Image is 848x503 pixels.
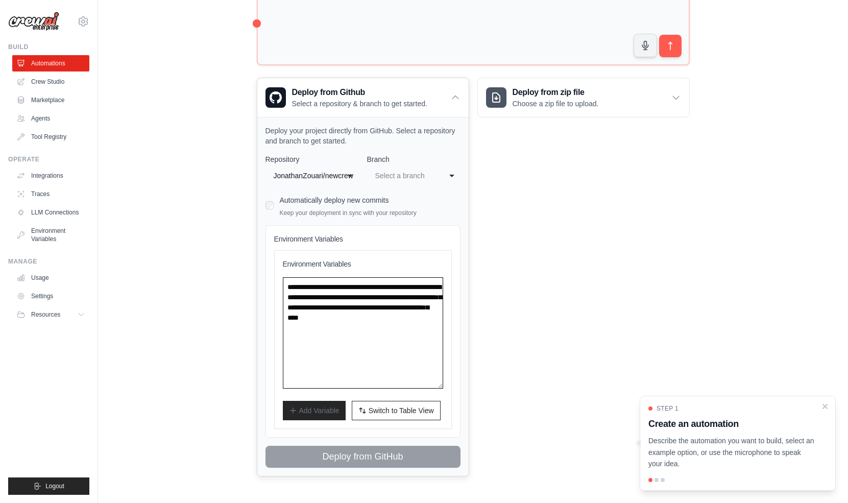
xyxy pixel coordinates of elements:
[45,482,64,490] span: Logout
[283,401,346,420] button: Add Variable
[12,55,89,71] a: Automations
[31,310,60,319] span: Resources
[8,155,89,163] div: Operate
[648,417,815,431] h3: Create an automation
[280,196,389,204] label: Automatically deploy new commits
[648,435,815,470] p: Describe the automation you want to build, select an example option, or use the microphone to spe...
[274,170,330,182] div: JonathanZouari/newcrew
[12,167,89,184] a: Integrations
[821,402,829,411] button: Close walkthrough
[352,401,441,420] button: Switch to Table View
[513,99,599,109] p: Choose a zip file to upload.
[292,99,427,109] p: Select a repository & branch to get started.
[12,223,89,247] a: Environment Variables
[12,74,89,90] a: Crew Studio
[375,170,432,182] div: Select a branch
[367,154,461,164] label: Branch
[369,405,434,416] span: Switch to Table View
[8,43,89,51] div: Build
[12,204,89,221] a: LLM Connections
[265,126,461,146] p: Deploy your project directly from GitHub. Select a repository and branch to get started.
[12,129,89,145] a: Tool Registry
[8,477,89,495] button: Logout
[8,257,89,266] div: Manage
[8,12,59,31] img: Logo
[292,86,427,99] h3: Deploy from Github
[12,306,89,323] button: Resources
[265,154,359,164] label: Repository
[513,86,599,99] h3: Deploy from zip file
[12,288,89,304] a: Settings
[12,92,89,108] a: Marketplace
[280,209,417,217] p: Keep your deployment in sync with your repository
[283,259,443,269] h3: Environment Variables
[274,234,452,244] h4: Environment Variables
[12,110,89,127] a: Agents
[12,186,89,202] a: Traces
[265,446,461,468] button: Deploy from GitHub
[797,454,848,503] iframe: Chat Widget
[12,270,89,286] a: Usage
[657,404,679,413] span: Step 1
